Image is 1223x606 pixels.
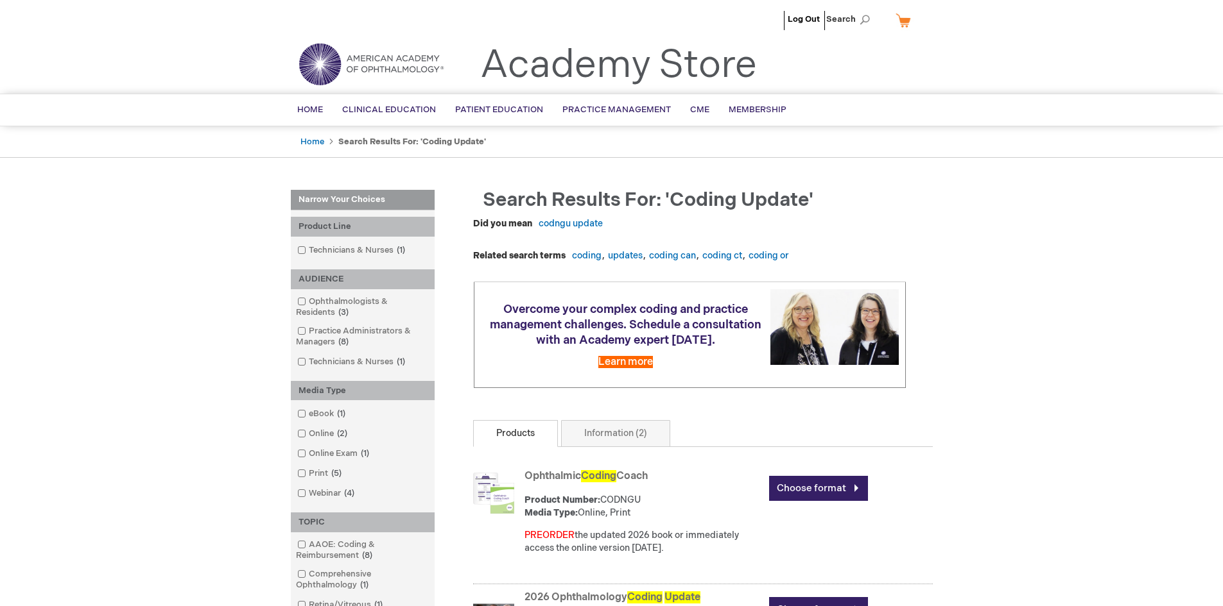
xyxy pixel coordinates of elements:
[341,488,358,498] span: 4
[525,591,700,603] a: 2026 OphthalmologyCoding Update
[608,250,643,261] a: updates
[335,337,352,347] span: 8
[335,307,352,317] span: 3
[749,250,789,261] a: coding or
[572,250,602,261] a: coding
[291,512,435,532] div: TOPIC
[357,580,372,590] span: 1
[297,105,323,115] span: Home
[394,245,408,255] span: 1
[769,476,868,501] a: Choose format
[525,494,763,519] div: CODNGU Online, Print
[291,381,435,401] div: Media Type
[561,420,670,447] a: Information (2)
[294,539,431,562] a: AAOE: Coding & Reimbursement8
[729,105,786,115] span: Membership
[702,250,742,261] a: coding ct
[788,14,820,24] a: Log Out
[294,467,347,480] a: Print5
[525,529,763,555] div: the updated 2026 book or immediately access the online version [DATE].
[294,428,352,440] a: Online2
[300,137,324,147] a: Home
[598,356,653,368] a: Learn more
[664,591,700,603] span: Update
[291,190,435,210] strong: Narrow Your Choices
[473,249,566,262] dt: Related search terms
[291,217,435,237] div: Product Line
[338,137,486,147] strong: Search results for: 'coding update'
[359,550,376,560] span: 8
[342,105,436,115] span: Clinical Education
[294,448,374,460] a: Online Exam1
[525,530,575,541] font: PREORDER
[539,218,603,229] a: codngu update
[294,487,360,500] a: Webinar4
[473,420,558,447] a: Products
[294,356,410,368] a: Technicians & Nurses1
[562,105,671,115] span: Practice Management
[649,250,696,261] a: coding can
[328,468,345,478] span: 5
[473,473,514,514] img: Ophthalmic Coding Coach
[358,448,372,459] span: 1
[826,6,875,32] span: Search
[480,42,757,88] a: Academy Store
[394,357,408,367] span: 1
[334,408,349,419] span: 1
[627,591,663,603] span: Coding
[690,105,709,115] span: CME
[525,470,648,482] a: OphthalmicCodingCoach
[455,105,543,115] span: Patient Education
[334,428,351,439] span: 2
[294,408,351,420] a: eBook1
[473,217,532,230] dt: Did you mean
[291,269,435,289] div: AUDIENCE
[294,296,431,319] a: Ophthalmologists & Residents3
[581,470,616,482] span: Coding
[525,507,578,518] strong: Media Type:
[525,494,600,505] strong: Product Number:
[490,303,761,347] span: Overcome your complex coding and practice management challenges. Schedule a consultation with an ...
[483,189,813,212] span: Search results for: 'coding update'
[294,568,431,591] a: Comprehensive Ophthalmology1
[294,244,410,257] a: Technicians & Nurses1
[770,289,899,364] img: Schedule a consultation with an Academy expert today
[294,325,431,348] a: Practice Administrators & Managers8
